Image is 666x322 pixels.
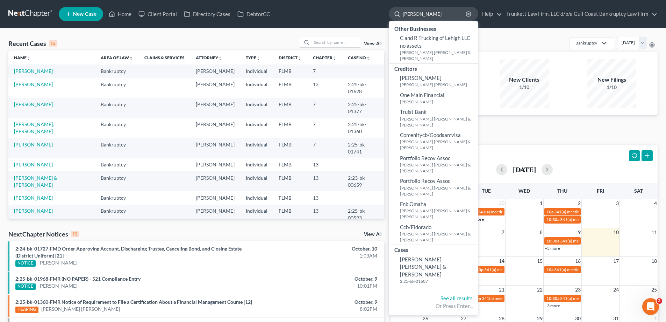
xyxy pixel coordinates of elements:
[14,208,53,214] a: [PERSON_NAME]
[546,296,559,301] span: 10:30a
[479,8,502,20] a: Help
[14,142,53,148] a: [PERSON_NAME]
[307,64,342,77] td: 7
[546,217,559,222] span: 10:30a
[342,138,384,158] td: 2:25-bk-01741
[14,175,57,188] a: [PERSON_NAME] & [PERSON_NAME]
[536,286,543,294] span: 22
[342,78,384,98] td: 2:25-bk-01628
[273,158,307,171] td: FLMB
[273,171,307,191] td: FLMB
[14,121,54,134] a: [PERSON_NAME], [PERSON_NAME]
[574,286,581,294] span: 23
[400,99,477,105] small: [PERSON_NAME]
[400,185,477,197] small: [PERSON_NAME] [PERSON_NAME] & [PERSON_NAME]
[73,12,96,17] span: New Case
[261,245,377,252] div: October, 10
[190,98,240,118] td: [PERSON_NAME]
[389,254,478,286] a: [PERSON_NAME] [PERSON_NAME] & [PERSON_NAME]2:25-bk-01607
[95,158,139,171] td: Bankruptcy
[366,56,370,60] i: unfold_more
[560,238,665,244] span: 341(a) meeting for [PERSON_NAME] & [PERSON_NAME]
[15,246,242,259] a: 2:24-bk-01727-FMD Order Approving Account, Discharging Trustee, Canceling Bond, and Closing Estat...
[400,109,427,115] span: Truist Bank
[95,138,139,158] td: Bankruptcy
[400,116,477,128] small: [PERSON_NAME] [PERSON_NAME] & [PERSON_NAME]
[256,56,260,60] i: unfold_more
[240,138,273,158] td: Individual
[240,118,273,138] td: Individual
[546,238,559,244] span: 10:30a
[261,306,377,313] div: 8:02PM
[15,276,141,282] a: 2:25-bk-01968-FMR (NO PAPER) - 521 Compliance Entry
[342,98,384,118] td: 2:25-bk-01377
[634,188,643,194] span: Sat
[513,166,536,173] h2: [DATE]
[539,199,543,207] span: 1
[400,278,477,284] small: 2:25-bk-01607
[71,231,79,237] div: 10
[587,76,636,84] div: New Filings
[574,257,581,265] span: 16
[240,158,273,171] td: Individual
[101,55,133,60] a: Area of Lawunfold_more
[14,81,53,87] a: [PERSON_NAME]
[313,55,337,60] a: Chapterunfold_more
[546,209,553,214] span: 10a
[190,158,240,171] td: [PERSON_NAME]
[400,132,461,138] span: Comenitycb/Goodsamvisa
[389,153,478,176] a: Portfolio Recov Assoc[PERSON_NAME] [PERSON_NAME] & [PERSON_NAME]
[332,56,337,60] i: unfold_more
[240,205,273,225] td: Individual
[518,188,530,194] span: Wed
[8,39,57,48] div: Recent Cases
[389,245,478,254] div: Cases
[651,228,658,237] span: 11
[503,8,657,20] a: Trunkett Law Firm, LLC d/b/a Gulf Coast Bankruptcy Law Firm
[400,35,470,48] span: C and R Trucking of Lehigh LLC no assets
[554,267,622,272] span: 341(a) meeting for [PERSON_NAME]
[342,118,384,138] td: 2:25-bk-01360
[597,188,604,194] span: Fri
[129,56,133,60] i: unfold_more
[240,64,273,77] td: Individual
[273,98,307,118] td: FLMB
[364,232,381,237] a: View All
[500,76,549,84] div: New Clients
[498,199,505,207] span: 30
[273,138,307,158] td: FLMB
[190,64,240,77] td: [PERSON_NAME]
[14,162,53,167] a: [PERSON_NAME]
[234,8,273,20] a: DebtorCC
[27,56,31,60] i: unfold_more
[441,295,473,301] a: See all results
[400,231,477,243] small: [PERSON_NAME] [PERSON_NAME] & [PERSON_NAME]
[536,257,543,265] span: 15
[307,205,342,225] td: 13
[501,228,505,237] span: 7
[651,257,658,265] span: 18
[613,228,620,237] span: 10
[190,78,240,98] td: [PERSON_NAME]
[14,101,53,107] a: [PERSON_NAME]
[389,90,478,107] a: One Main Financial[PERSON_NAME]
[400,155,450,161] span: Portfolio Recov Assoc
[557,188,567,194] span: Thu
[400,82,477,88] small: [PERSON_NAME] [PERSON_NAME]
[14,195,53,201] a: [PERSON_NAME]
[273,64,307,77] td: FLMB
[560,217,665,222] span: 341(a) meeting for [PERSON_NAME] & [PERSON_NAME]
[554,209,659,214] span: 341(a) meeting for [PERSON_NAME] & [PERSON_NAME]
[348,55,370,60] a: Case Nounfold_more
[482,188,491,194] span: Tue
[261,299,377,306] div: October, 9
[95,118,139,138] td: Bankruptcy
[273,205,307,225] td: FLMB
[400,256,446,278] span: [PERSON_NAME] [PERSON_NAME] & [PERSON_NAME]
[190,118,240,138] td: [PERSON_NAME]
[41,306,120,313] a: [PERSON_NAME] [PERSON_NAME]
[498,257,505,265] span: 14
[273,191,307,204] td: FLMB
[95,64,139,77] td: Bankruptcy
[400,75,442,81] span: [PERSON_NAME]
